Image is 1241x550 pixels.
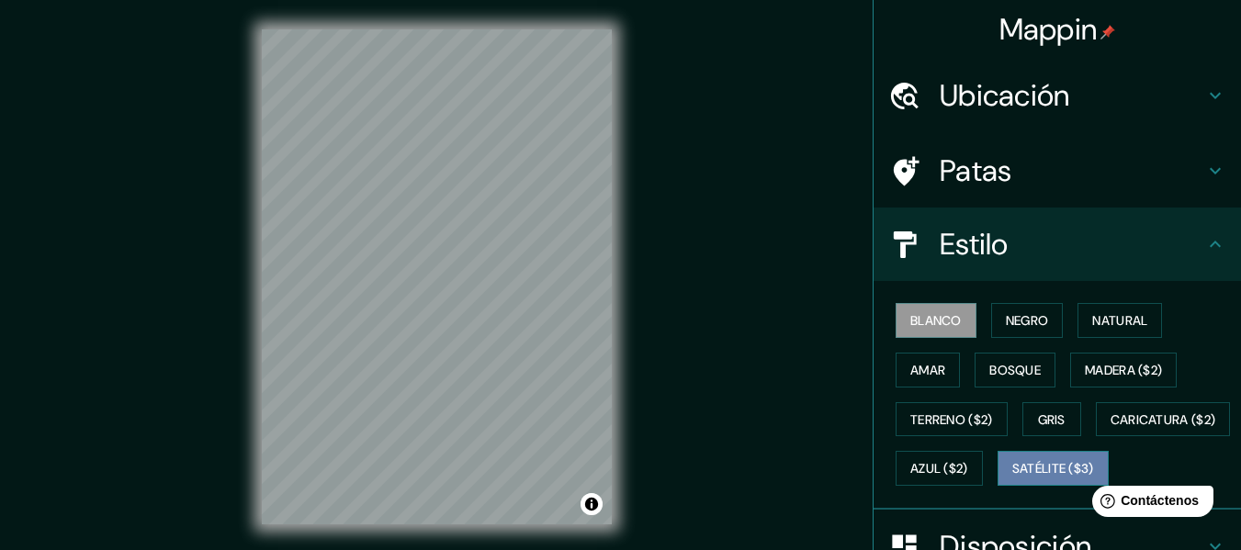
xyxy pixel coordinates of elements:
[1038,411,1066,428] font: Gris
[998,451,1109,486] button: Satélite ($3)
[896,353,960,387] button: Amar
[1006,312,1049,329] font: Negro
[262,29,612,524] canvas: Mapa
[874,59,1241,132] div: Ubicación
[1111,411,1216,428] font: Caricatura ($2)
[989,362,1041,378] font: Bosque
[581,493,603,515] button: Activar o desactivar atribución
[940,225,1009,264] font: Estilo
[1070,353,1177,387] button: Madera ($2)
[1092,312,1147,329] font: Natural
[874,134,1241,208] div: Patas
[1022,402,1081,437] button: Gris
[1085,362,1162,378] font: Madera ($2)
[975,353,1055,387] button: Bosque
[896,303,976,338] button: Blanco
[1096,402,1231,437] button: Caricatura ($2)
[1077,303,1162,338] button: Natural
[910,362,945,378] font: Amar
[910,312,962,329] font: Blanco
[991,303,1064,338] button: Negro
[896,451,983,486] button: Azul ($2)
[1012,461,1094,477] font: Satélite ($3)
[999,10,1098,49] font: Mappin
[1077,478,1221,530] iframe: Lanzador de widgets de ayuda
[910,461,968,477] font: Azul ($2)
[896,402,1008,437] button: Terreno ($2)
[940,152,1012,190] font: Patas
[910,411,993,428] font: Terreno ($2)
[874,208,1241,281] div: Estilo
[1100,25,1115,39] img: pin-icon.png
[940,76,1070,115] font: Ubicación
